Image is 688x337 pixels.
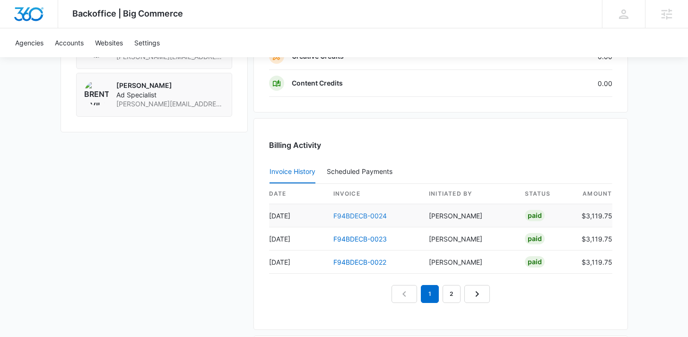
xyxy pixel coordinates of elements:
p: [PERSON_NAME] [116,81,224,90]
td: [DATE] [269,227,326,251]
a: Settings [129,28,165,57]
div: Paid [525,256,545,268]
span: Ad Specialist [116,90,224,100]
td: $3,119.75 [574,251,612,274]
span: Backoffice | Big Commerce [72,9,183,18]
em: 1 [421,285,439,303]
th: invoice [326,184,422,204]
a: Accounts [49,28,89,57]
span: [PERSON_NAME][EMAIL_ADDRESS][PERSON_NAME][DOMAIN_NAME] [116,99,224,109]
td: [PERSON_NAME] [421,251,517,274]
th: amount [574,184,612,204]
a: Websites [89,28,129,57]
h3: Billing Activity [269,139,612,151]
th: status [517,184,574,204]
th: Initiated By [421,184,517,204]
td: $3,119.75 [574,227,612,251]
a: Page 2 [443,285,461,303]
td: 0.00 [512,70,612,97]
td: [PERSON_NAME] [421,227,517,251]
p: Content Credits [292,78,343,88]
button: Invoice History [270,161,315,183]
td: [DATE] [269,204,326,227]
td: $3,119.75 [574,204,612,227]
td: [DATE] [269,251,326,274]
a: F94BDECB-0024 [333,212,387,220]
img: Brent Avila [84,81,109,105]
a: F94BDECB-0023 [333,235,387,243]
td: [PERSON_NAME] [421,204,517,227]
div: Scheduled Payments [327,168,396,175]
th: date [269,184,326,204]
div: Paid [525,210,545,221]
a: Agencies [9,28,49,57]
div: Paid [525,233,545,244]
nav: Pagination [392,285,490,303]
a: Next Page [464,285,490,303]
a: F94BDECB-0022 [333,258,386,266]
